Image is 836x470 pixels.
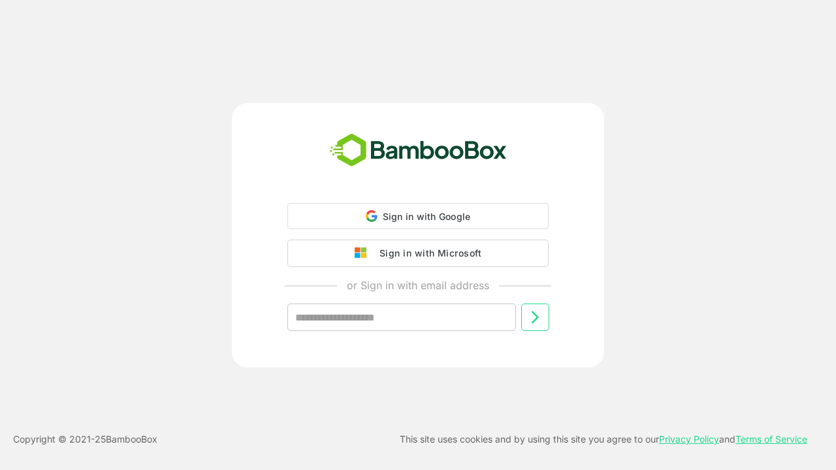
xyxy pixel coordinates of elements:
p: This site uses cookies and by using this site you agree to our and [400,431,807,447]
a: Terms of Service [735,433,807,445]
img: google [355,247,373,259]
img: bamboobox [323,129,514,172]
p: or Sign in with email address [347,277,489,293]
a: Privacy Policy [659,433,719,445]
button: Sign in with Microsoft [287,240,549,267]
div: Sign in with Microsoft [373,245,481,262]
span: Sign in with Google [383,211,471,222]
div: Sign in with Google [287,203,549,229]
p: Copyright © 2021- 25 BambooBox [13,431,157,447]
